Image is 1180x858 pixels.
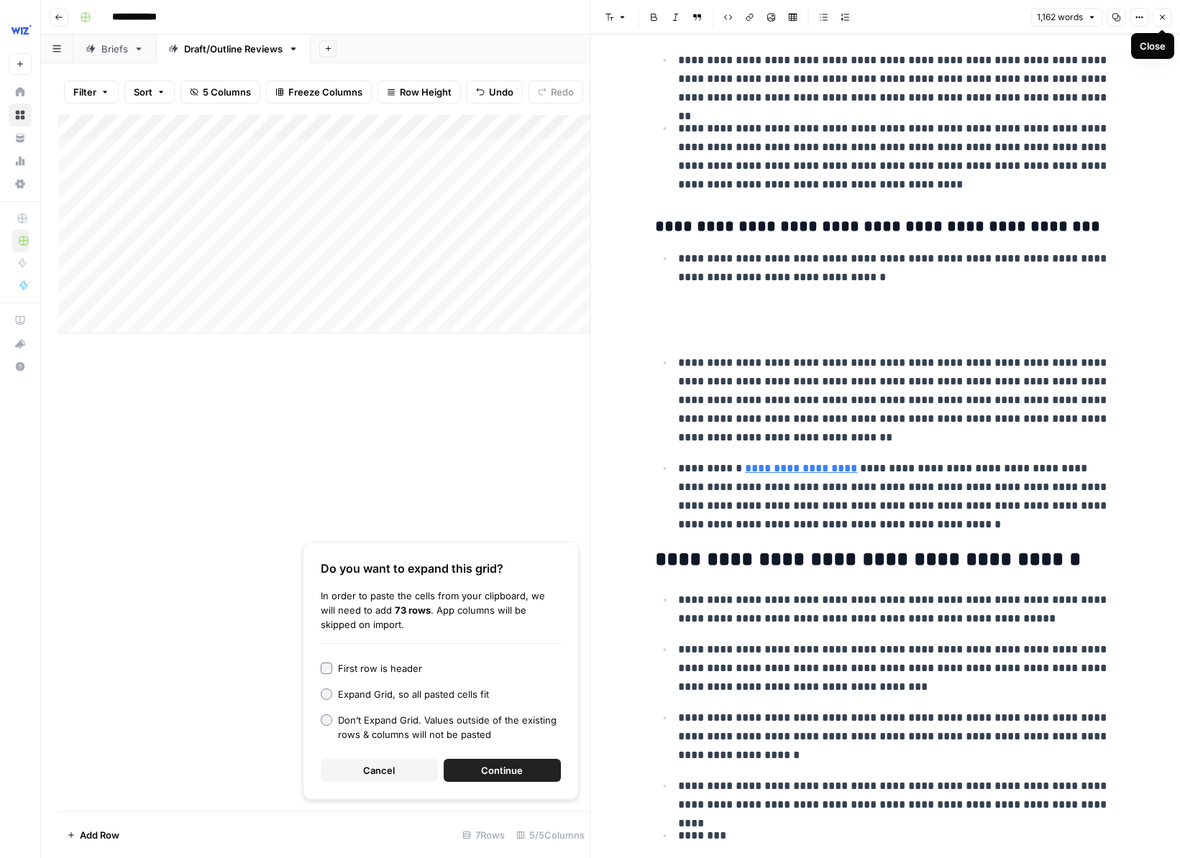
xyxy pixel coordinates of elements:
a: Your Data [9,126,32,149]
a: Usage [9,149,32,172]
div: First row is header [338,661,422,675]
span: Row Height [400,85,452,99]
button: What's new? [9,332,32,355]
input: First row is header [321,663,332,674]
span: 1,162 words [1037,11,1083,24]
div: Don’t Expand Grid. Values outside of the existing rows & columns will not be pasted [338,713,561,742]
a: AirOps Academy [9,309,32,332]
a: Briefs [73,34,156,63]
button: Workspace: Wiz [9,11,32,47]
span: Add Row [80,828,119,842]
div: Briefs [101,42,128,56]
span: Redo [551,85,574,99]
a: Browse [9,103,32,126]
div: Do you want to expand this grid? [321,560,561,577]
div: Close [1140,39,1166,53]
div: In order to paste the cells from your clipboard, we will need to add . App columns will be skippe... [321,589,561,632]
button: 1,162 words [1030,8,1102,27]
img: Wiz Logo [9,17,35,42]
span: Continue [481,763,523,778]
button: Continue [444,759,561,782]
div: What's new? [9,333,31,354]
div: Draft/Outline Reviews [184,42,283,56]
span: 5 Columns [203,85,251,99]
input: Expand Grid, so all pasted cells fit [321,688,332,700]
b: 73 rows [395,604,431,616]
button: Help + Support [9,355,32,378]
button: Add Row [58,824,128,847]
a: Settings [9,172,32,195]
div: 5/5 Columns [511,824,590,847]
button: Undo [467,80,523,103]
button: Freeze Columns [266,80,372,103]
input: Don’t Expand Grid. Values outside of the existing rows & columns will not be pasted [321,714,332,726]
span: Sort [134,85,152,99]
div: Expand Grid, so all pasted cells fit [338,687,489,701]
button: Filter [64,80,119,103]
span: Undo [489,85,513,99]
button: Cancel [321,759,438,782]
button: Row Height [378,80,461,103]
a: Home [9,80,32,103]
a: Draft/Outline Reviews [156,34,311,63]
button: 5 Columns [180,80,260,103]
div: 7 Rows [457,824,511,847]
button: Sort [124,80,175,103]
span: Filter [73,85,96,99]
button: Redo [529,80,583,103]
span: Cancel [363,763,395,778]
span: Freeze Columns [288,85,362,99]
